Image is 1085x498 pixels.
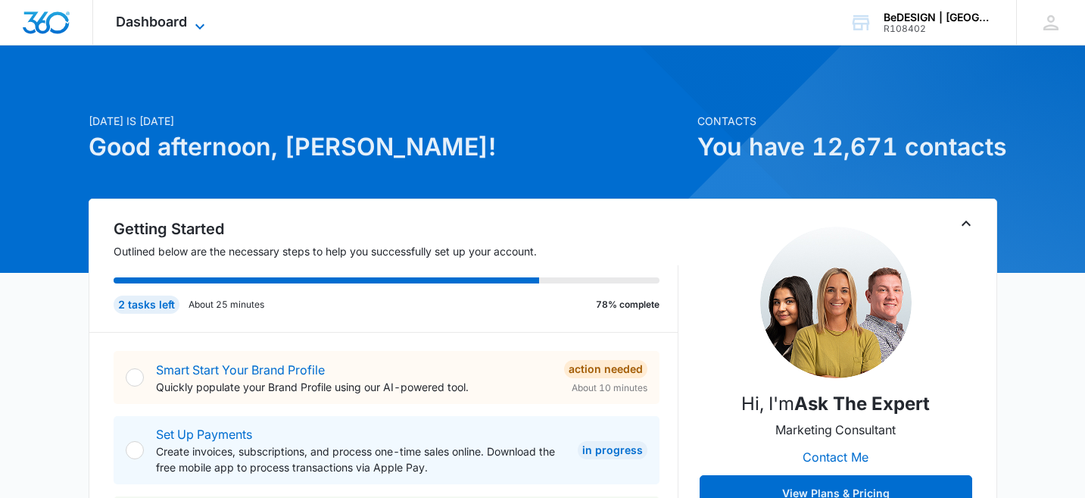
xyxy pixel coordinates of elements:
[775,421,896,439] p: Marketing Consultant
[596,298,659,312] p: 78% complete
[189,298,264,312] p: About 25 minutes
[697,129,997,165] h1: You have 12,671 contacts
[564,360,647,378] div: Action Needed
[156,379,552,395] p: Quickly populate your Brand Profile using our AI-powered tool.
[89,129,688,165] h1: Good afternoon, [PERSON_NAME]!
[794,393,930,415] strong: Ask the Expert
[741,390,930,418] p: Hi, I'm
[156,443,566,475] p: Create invoices, subscriptions, and process one-time sales online. Download the free mobile app t...
[116,14,187,30] span: Dashboard
[957,215,975,233] button: Toggle Collapse
[697,113,997,129] p: Contacts
[884,11,994,23] div: account name
[578,441,647,459] div: In Progress
[884,23,994,34] div: account id
[114,243,678,259] p: Outlined below are the necessary steps to help you successfully set up your account.
[89,113,688,129] p: [DATE] is [DATE]
[114,296,179,314] div: 2 tasks left
[760,227,912,378] img: Ask the Expert
[787,439,884,475] button: Contact Me
[114,218,678,240] h2: Getting Started
[572,381,647,395] span: About 10 minutes
[156,427,252,442] a: Set Up Payments
[156,362,325,377] a: Smart Start Your Brand Profile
